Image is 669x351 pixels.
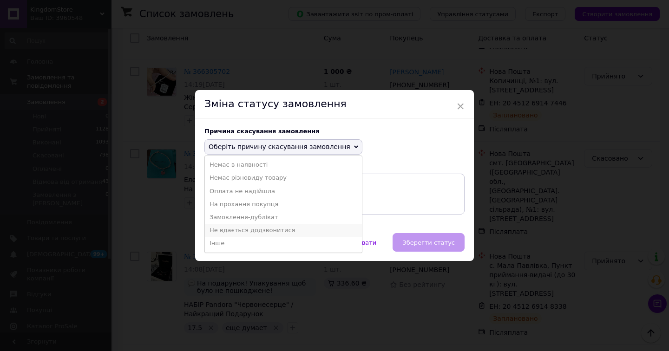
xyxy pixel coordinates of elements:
li: Немає різновиду товару [205,171,362,184]
span: Оберіть причину скасування замовлення [209,143,350,150]
li: Оплата не надійшла [205,185,362,198]
div: Зміна статусу замовлення [195,90,474,118]
li: Немає в наявності [205,158,362,171]
li: Інше [205,237,362,250]
li: На прохання покупця [205,198,362,211]
li: Замовлення-дублікат [205,211,362,224]
li: Не вдається додзвонитися [205,224,362,237]
div: Причина скасування замовлення [204,128,465,135]
span: × [456,98,465,114]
